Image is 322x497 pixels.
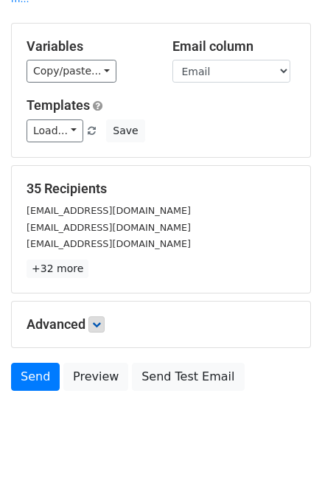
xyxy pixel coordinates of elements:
small: [EMAIL_ADDRESS][DOMAIN_NAME] [27,222,191,233]
iframe: Chat Widget [248,426,322,497]
a: Templates [27,97,90,113]
a: Send Test Email [132,363,244,391]
a: Load... [27,119,83,142]
h5: 35 Recipients [27,181,295,197]
h5: Variables [27,38,150,55]
a: Send [11,363,60,391]
a: Preview [63,363,128,391]
h5: Email column [172,38,296,55]
h5: Advanced [27,316,295,333]
small: [EMAIL_ADDRESS][DOMAIN_NAME] [27,205,191,216]
button: Save [106,119,144,142]
a: +32 more [27,260,88,278]
a: Copy/paste... [27,60,116,83]
small: [EMAIL_ADDRESS][DOMAIN_NAME] [27,238,191,249]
